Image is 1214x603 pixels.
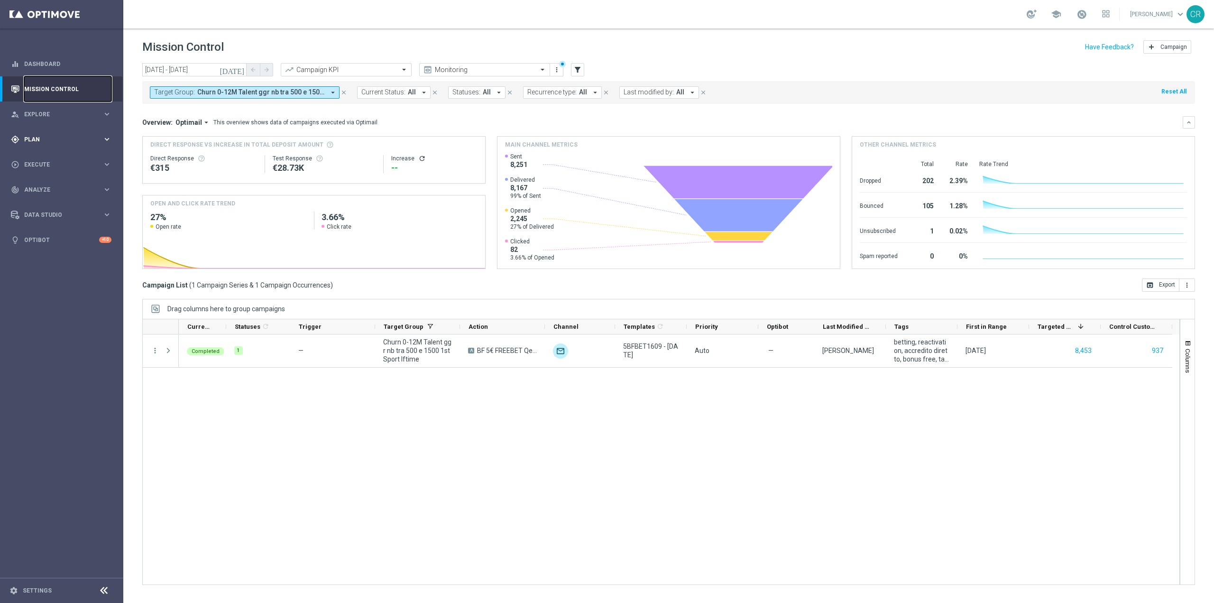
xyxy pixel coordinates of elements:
button: lightbulb Optibot +10 [10,236,112,244]
span: Completed [192,348,220,354]
span: Direct Response VS Increase In Total Deposit Amount [150,140,323,149]
h3: Overview: [142,118,173,127]
span: keyboard_arrow_down [1175,9,1186,19]
div: +10 [99,237,111,243]
div: €28,730 [273,162,375,174]
span: Explore [24,111,102,117]
i: keyboard_arrow_right [102,210,111,219]
span: 2,245 [510,214,554,223]
i: keyboard_arrow_right [102,185,111,194]
button: open_in_browser Export [1142,278,1179,292]
button: 937 [1151,345,1164,357]
button: Mission Control [10,85,112,93]
div: Execute [11,160,102,169]
div: Total [909,160,934,168]
button: Last modified by: All arrow_drop_down [619,86,699,99]
div: Press SPACE to select this row. [179,334,1172,368]
i: keyboard_arrow_right [102,135,111,144]
h2: 27% [150,212,306,223]
span: Auto [695,347,709,354]
i: preview [423,65,432,74]
span: First in Range [966,323,1007,330]
i: arrow_drop_down [202,118,211,127]
button: play_circle_outline Execute keyboard_arrow_right [10,161,112,168]
span: Statuses [235,323,260,330]
span: Campaign [1160,44,1187,50]
span: All [676,88,684,96]
button: close [699,87,708,98]
i: close [506,89,513,96]
button: Recurrence type: All arrow_drop_down [523,86,602,99]
div: Unsubscribed [860,223,898,238]
button: Statuses: All arrow_drop_down [448,86,506,99]
span: Templates [624,323,655,330]
span: Channel [553,323,579,330]
span: Data Studio [24,212,102,218]
div: Rate [945,160,968,168]
span: Calculate column [260,321,269,332]
span: Churn 0-12M Talent ggr nb tra 500 e 1500 1st Sport lftime [197,88,325,96]
div: 0 [909,248,934,263]
i: filter_alt [573,65,582,74]
span: BF 5€ FREEBET QeL2 [477,346,537,355]
button: close [506,87,514,98]
div: 1.28% [945,197,968,213]
colored-tag: Completed [187,346,224,355]
i: close [700,89,707,96]
div: Explore [11,110,102,119]
button: refresh [418,155,426,162]
div: €315 [150,162,257,174]
i: play_circle_outline [11,160,19,169]
h4: Other channel metrics [860,140,936,149]
a: Mission Control [24,76,111,102]
div: Dashboard [11,51,111,76]
span: Optimail [175,118,202,127]
button: equalizer Dashboard [10,60,112,68]
a: [PERSON_NAME]keyboard_arrow_down [1129,7,1186,21]
span: 99% of Sent [510,192,541,200]
div: Dropped [860,172,898,187]
button: 8,453 [1074,345,1093,357]
div: track_changes Analyze keyboard_arrow_right [10,186,112,194]
span: Targeted Customers [1038,323,1074,330]
i: more_vert [151,346,159,355]
i: arrow_drop_down [420,88,428,97]
span: Sent [510,153,527,160]
span: Action [469,323,488,330]
i: keyboard_arrow_down [1186,119,1192,126]
div: Increase [391,155,478,162]
i: gps_fixed [11,135,19,144]
div: Row Groups [167,305,285,313]
div: Plan [11,135,102,144]
div: Rate Trend [979,160,1187,168]
button: gps_fixed Plan keyboard_arrow_right [10,136,112,143]
button: Data Studio keyboard_arrow_right [10,211,112,219]
h2: 3.66% [322,212,478,223]
button: arrow_back [247,63,260,76]
span: — [768,346,773,355]
i: more_vert [553,66,561,74]
div: 202 [909,172,934,187]
i: arrow_drop_down [688,88,697,97]
button: close [340,87,348,98]
span: Calculate column [655,321,664,332]
div: 1 [234,346,243,355]
span: Tags [894,323,909,330]
span: Recurrence type: [527,88,577,96]
span: All [408,88,416,96]
div: Martina Troia [822,346,874,355]
img: Optimail [553,343,568,359]
button: close [602,87,610,98]
span: 8,251 [510,160,527,169]
span: Trigger [299,323,322,330]
div: Mission Control [11,76,111,102]
h3: Campaign List [142,281,333,289]
i: more_vert [1183,281,1191,289]
i: close [432,89,438,96]
div: Bounced [860,197,898,213]
span: school [1051,9,1061,19]
span: 27% of Delivered [510,223,554,231]
div: This overview shows data of campaigns executed via Optimail [213,118,377,127]
i: refresh [262,323,269,330]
